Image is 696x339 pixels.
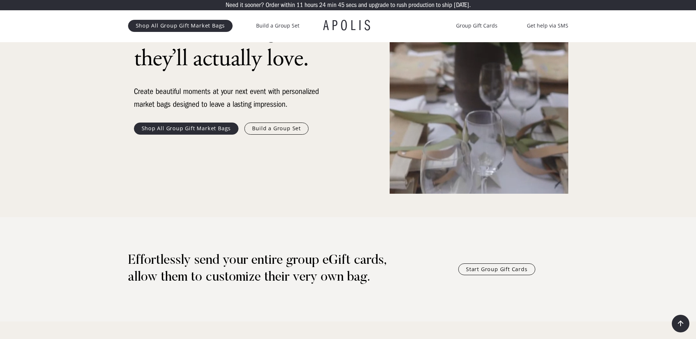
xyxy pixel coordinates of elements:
a: Shop All Group Gift Market Bags [128,20,233,32]
p: 45 [338,2,345,8]
h1: Effortlessly send your entire group eGift cards, allow them to customize their very own bag. [128,252,414,286]
p: min [327,2,336,8]
p: hours [305,2,318,8]
p: and upgrade to rush production to ship [DATE]. [358,2,471,8]
h1: Give luxury bags they’ll actually love. [134,15,325,73]
a: Start Group Gift Cards [458,263,535,275]
a: Build a Group Set [244,123,309,134]
p: secs [346,2,357,8]
a: Get help via SMS [527,21,568,30]
p: Need it sooner? Order within [226,2,295,8]
div: Create beautiful moments at your next event with personalized market bags designed to leave a las... [134,85,325,111]
a: Shop All Group Gift Market Bags [134,123,239,134]
p: 11 [296,2,303,8]
a: APOLIS [323,18,373,33]
p: 24 [319,2,326,8]
a: Group Gift Cards [456,21,498,30]
a: Build a Group Set [256,21,299,30]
